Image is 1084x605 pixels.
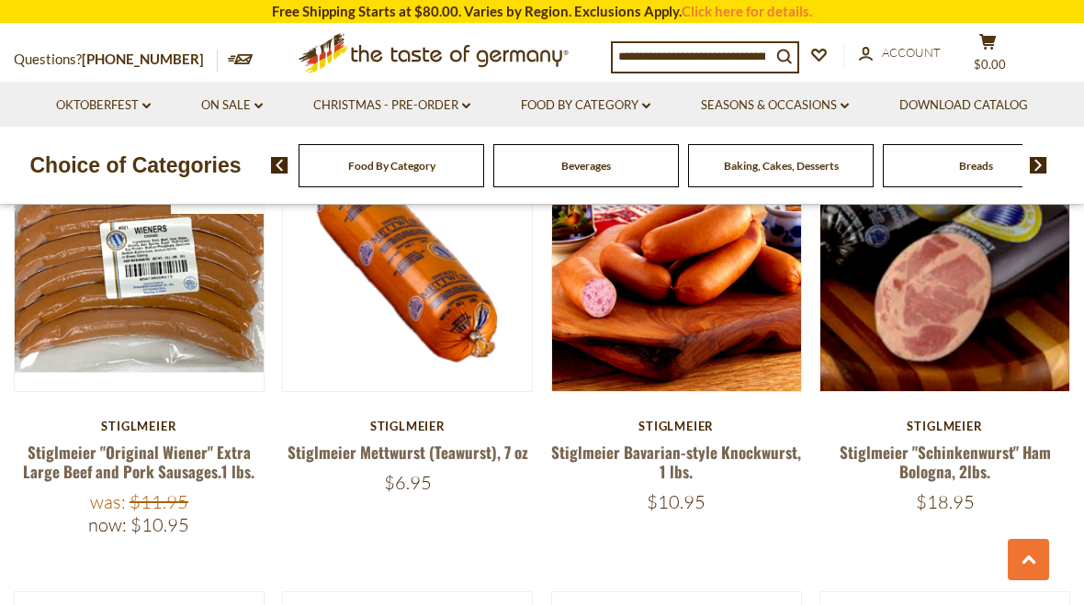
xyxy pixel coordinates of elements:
a: On Sale [201,95,263,116]
p: Questions? [14,48,218,72]
a: Stiglmeier "Original Wiener" Extra Large Beef and Pork Sausages.1 lbs. [23,441,254,483]
a: Stiglmeier Bavarian-style Knockwurst, 1 lbs. [551,441,801,483]
div: Stiglmeier [551,419,802,433]
img: Stiglmeier [552,142,801,391]
a: Food By Category [348,159,435,173]
img: Stiglmeier [15,142,264,391]
span: $6.95 [384,471,432,494]
span: Account [882,45,941,60]
span: $10.95 [130,513,189,536]
label: Now: [88,513,127,536]
a: Seasons & Occasions [701,95,849,116]
a: [PHONE_NUMBER] [82,50,204,67]
a: Beverages [561,159,611,173]
img: Stiglmeier [283,142,532,391]
span: $0.00 [974,57,1006,72]
a: Christmas - PRE-ORDER [313,95,470,116]
img: previous arrow [271,157,288,174]
button: $0.00 [960,33,1015,79]
a: Download Catalog [899,95,1028,116]
img: next arrow [1030,157,1047,174]
a: Oktoberfest [56,95,151,116]
div: Stiglmeier [282,419,533,433]
a: Breads [959,159,993,173]
a: Baking, Cakes, Desserts [724,159,839,173]
div: Stiglmeier [14,419,265,433]
div: Stiglmeier [819,419,1070,433]
label: Was: [90,490,126,513]
a: Stiglmeier Mettwurst (Teawurst), 7 oz [288,441,528,464]
img: Stiglmeier [820,142,1069,391]
span: $11.95 [130,490,188,513]
a: Food By Category [521,95,650,116]
span: $10.95 [647,490,706,513]
a: Account [859,43,941,63]
a: Click here for details. [682,3,812,19]
span: $18.95 [916,490,975,513]
a: Stiglmeier "Schinkenwurst" Ham Bologna, 2lbs. [840,441,1051,483]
